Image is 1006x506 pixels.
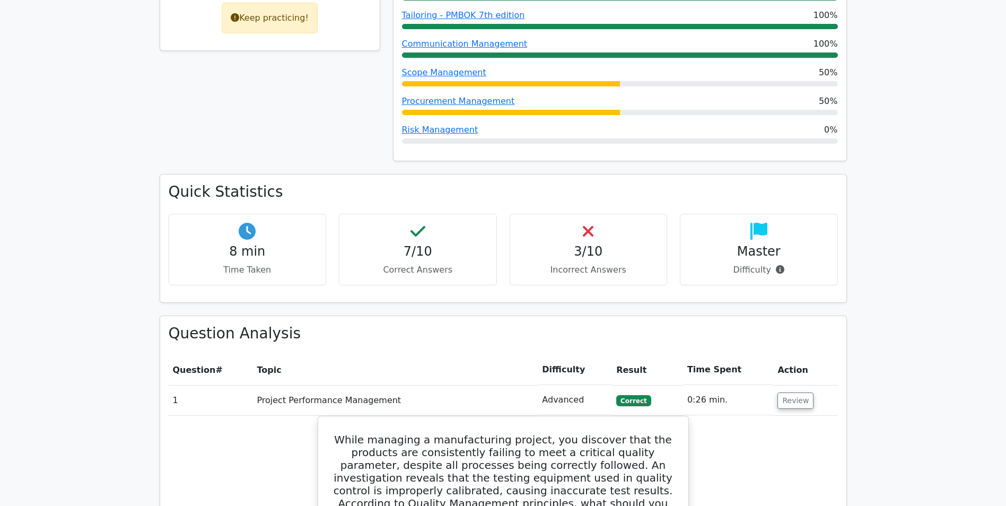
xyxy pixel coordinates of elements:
th: # [169,355,253,385]
a: Risk Management [402,125,478,135]
span: 100% [813,38,838,50]
p: Time Taken [178,264,318,276]
span: 50% [819,66,838,79]
th: Result [612,355,683,385]
h4: Master [689,244,829,259]
h3: Quick Statistics [169,183,838,201]
span: 100% [813,9,838,22]
th: Time Spent [683,355,774,385]
p: Incorrect Answers [519,264,659,276]
th: Action [773,355,837,385]
button: Review [777,392,813,409]
h4: 7/10 [348,244,488,259]
h4: 8 min [178,244,318,259]
th: Topic [252,355,538,385]
h3: Question Analysis [169,325,838,343]
td: 1 [169,385,253,415]
span: 50% [819,95,838,108]
div: Keep practicing! [222,3,318,33]
p: Difficulty [689,264,829,276]
p: Correct Answers [348,264,488,276]
a: Scope Management [402,67,486,77]
a: Tailoring - PMBOK 7th edition [402,10,525,20]
a: Communication Management [402,39,528,49]
span: Correct [616,395,651,406]
span: Question [173,365,216,375]
td: Project Performance Management [252,385,538,415]
td: 0:26 min. [683,385,774,415]
h4: 3/10 [519,244,659,259]
span: 0% [824,124,837,136]
th: Difficulty [538,355,612,385]
td: Advanced [538,385,612,415]
a: Procurement Management [402,96,515,106]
